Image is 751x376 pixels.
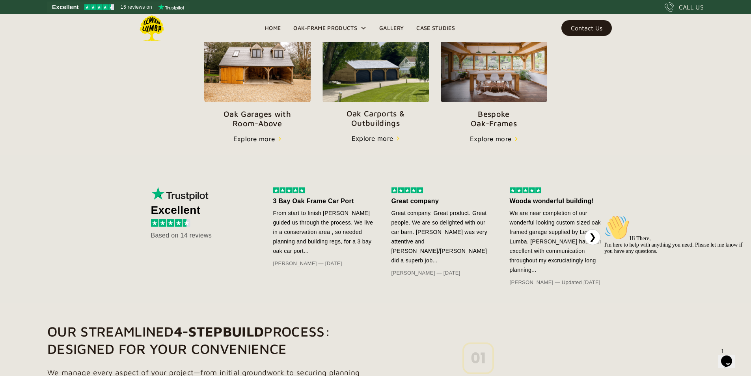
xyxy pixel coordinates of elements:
[84,4,114,10] img: Trustpilot 4.5 stars
[273,259,376,268] div: [PERSON_NAME] — [DATE]
[52,2,79,12] span: Excellent
[3,24,142,42] span: Hi There, I'm here to help with anything you need. Please let me know if you have any questions.
[158,4,184,10] img: Trustpilot logo
[585,229,600,245] button: ❯
[151,231,250,240] div: Based on 14 reviews
[510,278,612,287] div: [PERSON_NAME] — Updated [DATE]
[47,323,387,357] h1: Our Streamlined Process: Designed for Your Convenience
[665,2,704,12] a: CALL US
[561,20,612,36] a: Contact Us
[601,212,743,340] iframe: chat widget
[391,268,494,278] div: [PERSON_NAME] — [DATE]
[273,208,376,256] div: From start to finish [PERSON_NAME] guided us through the process. We live in a conservation area ...
[391,208,494,265] div: Great company. Great product. Great people. We are so delighted with our car barn. [PERSON_NAME] ...
[151,219,190,226] img: 4.5 stars
[47,2,190,13] a: See Lemon Lumba reviews on Trustpilot
[293,23,357,33] div: Oak-Frame Products
[441,29,547,128] a: BespokeOak-Frames
[510,208,612,275] div: We are near completion of our wonderful looking custom sized oak framed garage supplied by Lemon ...
[718,344,743,368] iframe: chat widget
[470,134,512,144] div: Explore more
[233,134,281,144] a: Explore more
[121,2,152,12] span: 15 reviews on
[352,134,393,143] div: Explore more
[410,22,461,34] a: Case Studies
[441,109,547,128] p: Bespoke Oak-Frames
[287,14,373,42] div: Oak-Frame Products
[322,109,429,128] p: Oak Carports & Outbuildings
[391,196,494,206] div: Great company
[151,206,250,215] div: Excellent
[510,187,541,193] img: 5 stars
[391,187,423,193] img: 5 stars
[3,3,145,43] div: 👋Hi There,I'm here to help with anything you need. Please let me know if you have any questions.
[233,134,275,144] div: Explore more
[204,29,311,128] a: Oak Garages withRoom-Above
[679,2,704,12] div: CALL US
[322,29,429,128] a: Oak Carports &Outbuildings
[470,134,518,144] a: Explore more
[510,196,612,206] div: Wooda wonderful building!
[273,187,305,193] img: 5 stars
[151,187,210,201] img: Trustpilot
[3,3,28,28] img: :wave:
[352,134,400,143] a: Explore more
[259,22,287,34] a: Home
[273,196,376,206] div: 3 Bay Oak Frame Car Port
[373,22,410,34] a: Gallery
[204,109,311,128] p: Oak Garages with Room-Above
[174,323,264,339] strong: 4-StepBuild
[571,25,602,31] div: Contact Us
